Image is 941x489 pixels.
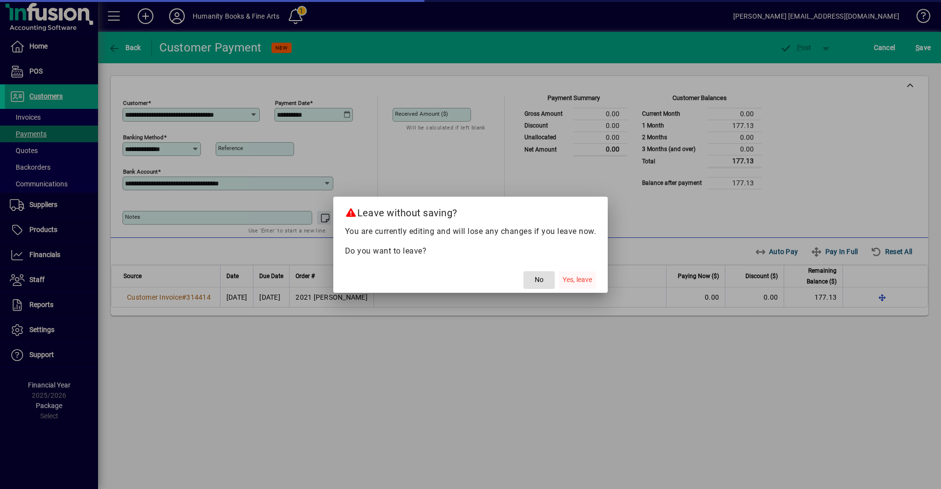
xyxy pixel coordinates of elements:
[559,271,596,289] button: Yes, leave
[535,275,544,285] span: No
[345,226,596,237] p: You are currently editing and will lose any changes if you leave now.
[345,245,596,257] p: Do you want to leave?
[563,275,592,285] span: Yes, leave
[523,271,555,289] button: No
[333,197,608,225] h2: Leave without saving?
